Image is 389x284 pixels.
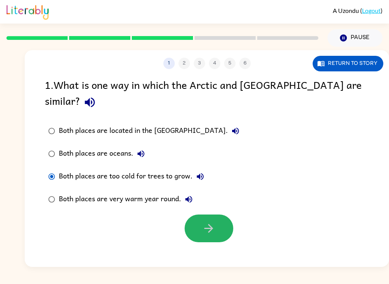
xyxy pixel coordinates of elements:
button: Return to story [313,56,383,71]
button: Both places are too cold for trees to grow. [193,169,208,184]
button: 1 [163,58,175,69]
span: A Uzondu [333,7,360,14]
div: Both places are too cold for trees to grow. [59,169,208,184]
button: Both places are very warm year round. [181,192,196,207]
button: Both places are oceans. [133,146,149,161]
button: Pause [327,29,383,47]
div: 1 . What is one way in which the Arctic and [GEOGRAPHIC_DATA] are similar? [45,77,369,112]
button: Both places are located in the [GEOGRAPHIC_DATA]. [228,123,243,139]
div: Both places are located in the [GEOGRAPHIC_DATA]. [59,123,243,139]
div: Both places are very warm year round. [59,192,196,207]
a: Logout [362,7,381,14]
div: Both places are oceans. [59,146,149,161]
img: Literably [6,3,49,20]
div: ( ) [333,7,383,14]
